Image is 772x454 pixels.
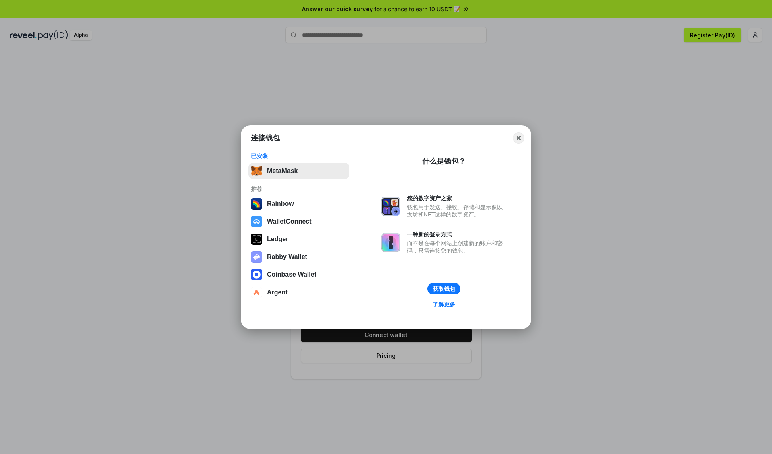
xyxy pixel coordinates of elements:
[251,198,262,210] img: svg+xml,%3Csvg%20width%3D%22120%22%20height%3D%22120%22%20viewBox%3D%220%200%20120%20120%22%20fil...
[248,249,349,265] button: Rabby Wallet
[248,284,349,300] button: Argent
[513,132,524,144] button: Close
[267,271,316,278] div: Coinbase Wallet
[251,133,280,143] h1: 连接钱包
[251,234,262,245] img: svg+xml,%3Csvg%20xmlns%3D%22http%3A%2F%2Fwww.w3.org%2F2000%2Fsvg%22%20width%3D%2228%22%20height%3...
[267,289,288,296] div: Argent
[248,196,349,212] button: Rainbow
[433,285,455,292] div: 获取钱包
[381,233,400,252] img: svg+xml,%3Csvg%20xmlns%3D%22http%3A%2F%2Fwww.w3.org%2F2000%2Fsvg%22%20fill%3D%22none%22%20viewBox...
[251,152,347,160] div: 已安装
[251,185,347,193] div: 推荐
[248,163,349,179] button: MetaMask
[267,167,298,175] div: MetaMask
[407,231,507,238] div: 一种新的登录方式
[422,156,466,166] div: 什么是钱包？
[251,165,262,177] img: svg+xml,%3Csvg%20fill%3D%22none%22%20height%3D%2233%22%20viewBox%3D%220%200%2035%2033%22%20width%...
[407,240,507,254] div: 而不是在每个网站上创建新的账户和密码，只需连接您的钱包。
[251,269,262,280] img: svg+xml,%3Csvg%20width%3D%2228%22%20height%3D%2228%22%20viewBox%3D%220%200%2028%2028%22%20fill%3D...
[248,214,349,230] button: WalletConnect
[248,231,349,247] button: Ledger
[251,251,262,263] img: svg+xml,%3Csvg%20xmlns%3D%22http%3A%2F%2Fwww.w3.org%2F2000%2Fsvg%22%20fill%3D%22none%22%20viewBox...
[251,287,262,298] img: svg+xml,%3Csvg%20width%3D%2228%22%20height%3D%2228%22%20viewBox%3D%220%200%2028%2028%22%20fill%3D...
[428,299,460,310] a: 了解更多
[267,200,294,207] div: Rainbow
[248,267,349,283] button: Coinbase Wallet
[433,301,455,308] div: 了解更多
[407,203,507,218] div: 钱包用于发送、接收、存储和显示像以太坊和NFT这样的数字资产。
[427,283,460,294] button: 获取钱包
[251,216,262,227] img: svg+xml,%3Csvg%20width%3D%2228%22%20height%3D%2228%22%20viewBox%3D%220%200%2028%2028%22%20fill%3D...
[267,253,307,261] div: Rabby Wallet
[381,197,400,216] img: svg+xml,%3Csvg%20xmlns%3D%22http%3A%2F%2Fwww.w3.org%2F2000%2Fsvg%22%20fill%3D%22none%22%20viewBox...
[267,218,312,225] div: WalletConnect
[267,236,288,243] div: Ledger
[407,195,507,202] div: 您的数字资产之家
